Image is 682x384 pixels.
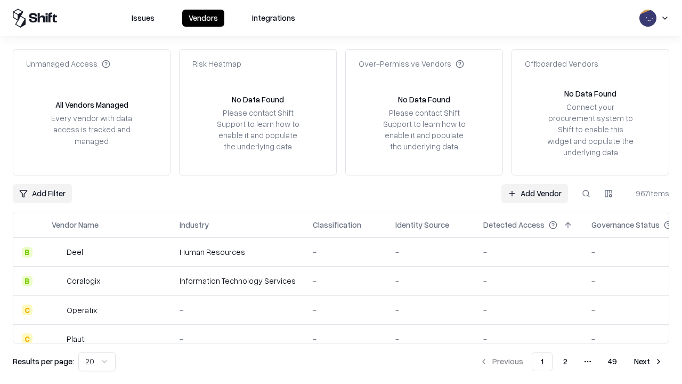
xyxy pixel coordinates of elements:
[525,58,598,69] div: Offboarded Vendors
[395,219,449,230] div: Identity Source
[628,352,669,371] button: Next
[192,58,241,69] div: Risk Heatmap
[483,275,574,286] div: -
[22,333,33,344] div: C
[359,58,464,69] div: Over-Permissive Vendors
[13,356,74,367] p: Results per page:
[591,219,660,230] div: Governance Status
[564,88,616,99] div: No Data Found
[67,275,100,286] div: Coralogix
[180,333,296,345] div: -
[483,219,545,230] div: Detected Access
[180,305,296,316] div: -
[52,247,62,258] img: Deel
[532,352,553,371] button: 1
[13,184,72,203] button: Add Filter
[26,58,110,69] div: Unmanaged Access
[473,352,669,371] nav: pagination
[52,333,62,344] img: Plauti
[380,107,468,153] div: Please contact Shift Support to learn how to enable it and populate the underlying data
[214,107,302,153] div: Please contact Shift Support to learn how to enable it and populate the underlying data
[398,94,450,105] div: No Data Found
[313,305,378,316] div: -
[395,246,466,258] div: -
[599,352,626,371] button: 49
[555,352,576,371] button: 2
[67,333,86,345] div: Plauti
[313,219,361,230] div: Classification
[47,113,136,146] div: Every vendor with data access is tracked and managed
[546,101,635,158] div: Connect your procurement system to Shift to enable this widget and populate the underlying data
[125,10,161,27] button: Issues
[67,305,97,316] div: Operatix
[22,305,33,315] div: C
[313,333,378,345] div: -
[22,276,33,286] div: B
[483,246,574,258] div: -
[501,184,568,203] a: Add Vendor
[55,99,128,110] div: All Vendors Managed
[180,275,296,286] div: Information Technology Services
[395,333,466,345] div: -
[52,219,99,230] div: Vendor Name
[246,10,302,27] button: Integrations
[483,305,574,316] div: -
[483,333,574,345] div: -
[232,94,284,105] div: No Data Found
[395,275,466,286] div: -
[22,247,33,258] div: B
[182,10,224,27] button: Vendors
[313,246,378,258] div: -
[52,305,62,315] img: Operatix
[395,305,466,316] div: -
[52,276,62,286] img: Coralogix
[180,219,209,230] div: Industry
[67,246,83,258] div: Deel
[313,275,378,286] div: -
[627,188,669,199] div: 967 items
[180,246,296,258] div: Human Resources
